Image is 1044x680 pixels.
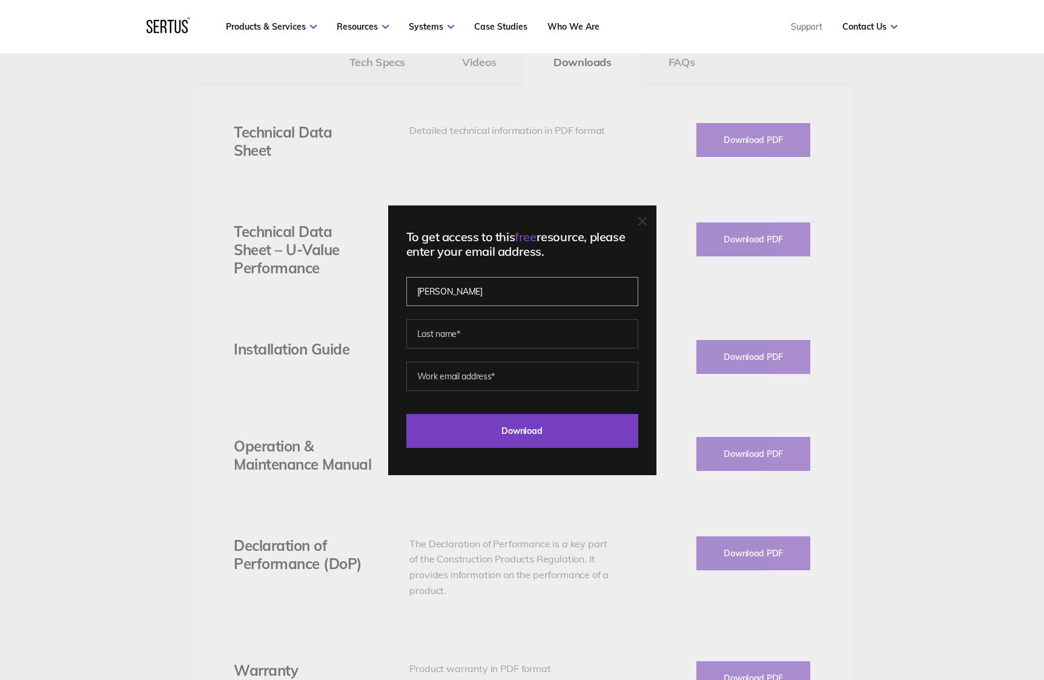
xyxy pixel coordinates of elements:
[226,21,317,32] a: Products & Services
[409,21,454,32] a: Systems
[474,21,527,32] a: Case Studies
[406,362,638,391] input: Work email address*
[406,230,638,259] div: To get access to this resource, please enter your email address.
[791,21,822,32] a: Support
[406,277,638,306] input: First name*
[515,229,536,244] span: free
[406,319,638,348] input: Last name*
[406,414,638,448] input: Download
[842,21,897,32] a: Contact Us
[337,21,389,32] a: Resources
[826,539,1044,680] iframe: Chat Widget
[547,21,600,32] a: Who We Are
